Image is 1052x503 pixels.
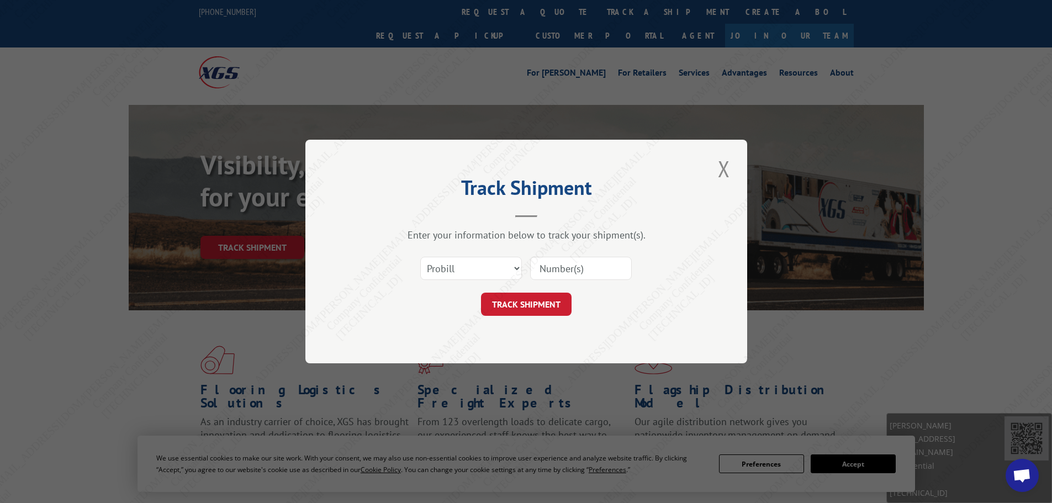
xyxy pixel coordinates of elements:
button: Close modal [715,153,733,184]
input: Number(s) [530,257,632,280]
button: TRACK SHIPMENT [481,293,572,316]
div: Enter your information below to track your shipment(s). [361,229,692,241]
a: Open chat [1006,459,1039,492]
h2: Track Shipment [361,180,692,201]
